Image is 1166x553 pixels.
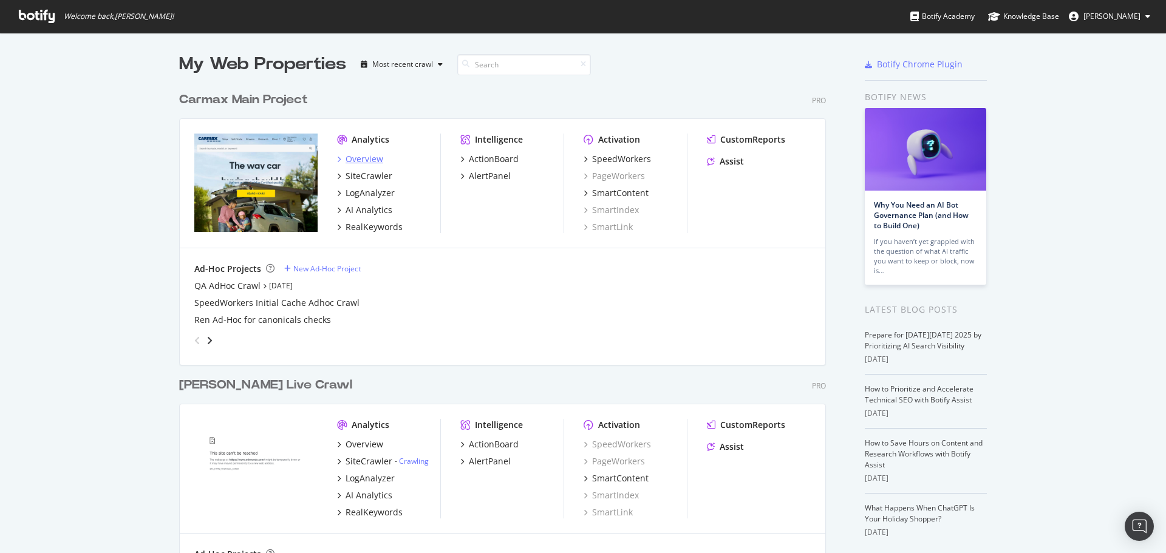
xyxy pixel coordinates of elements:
[346,221,403,233] div: RealKeywords
[469,170,511,182] div: AlertPanel
[598,419,640,431] div: Activation
[337,455,429,467] a: SiteCrawler- Crawling
[179,91,308,109] div: Carmax Main Project
[865,408,987,419] div: [DATE]
[877,58,963,70] div: Botify Chrome Plugin
[910,10,975,22] div: Botify Academy
[584,204,639,216] a: SmartIndex
[460,170,511,182] a: AlertPanel
[337,221,403,233] a: RealKeywords
[584,153,651,165] a: SpeedWorkers
[707,134,785,146] a: CustomReports
[337,204,392,216] a: AI Analytics
[584,489,639,501] a: SmartIndex
[460,153,519,165] a: ActionBoard
[865,90,987,104] div: Botify news
[346,170,392,182] div: SiteCrawler
[64,12,174,21] span: Welcome back, [PERSON_NAME] !
[399,456,429,466] a: Crawling
[592,187,649,199] div: SmartContent
[874,237,977,276] div: If you haven’t yet grappled with the question of what AI traffic you want to keep or block, now is…
[337,506,403,518] a: RealKeywords
[346,204,392,216] div: AI Analytics
[352,134,389,146] div: Analytics
[284,263,361,274] a: New Ad-Hoc Project
[1059,7,1160,26] button: [PERSON_NAME]
[598,134,640,146] div: Activation
[346,438,383,450] div: Overview
[194,419,318,517] img: edmunds.com
[720,134,785,146] div: CustomReports
[812,381,826,391] div: Pro
[179,52,346,76] div: My Web Properties
[874,200,969,231] a: Why You Need an AI Bot Governance Plan (and How to Build One)
[346,506,403,518] div: RealKeywords
[460,455,511,467] a: AlertPanel
[346,472,395,484] div: LogAnalyzer
[293,263,361,274] div: New Ad-Hoc Project
[337,153,383,165] a: Overview
[460,438,519,450] a: ActionBoard
[346,153,383,165] div: Overview
[337,489,392,501] a: AI Analytics
[469,153,519,165] div: ActionBoard
[205,334,214,347] div: angle-right
[988,10,1059,22] div: Knowledge Base
[865,354,987,365] div: [DATE]
[469,455,511,467] div: AlertPanel
[179,376,352,394] div: [PERSON_NAME] Live Crawl
[707,419,785,431] a: CustomReports
[584,438,651,450] a: SpeedWorkers
[194,263,261,275] div: Ad-Hoc Projects
[865,330,981,351] a: Prepare for [DATE][DATE] 2025 by Prioritizing AI Search Visibility
[194,280,261,292] a: QA AdHoc Crawl
[346,187,395,199] div: LogAnalyzer
[865,527,987,538] div: [DATE]
[720,419,785,431] div: CustomReports
[707,441,744,453] a: Assist
[372,61,433,68] div: Most recent crawl
[194,314,331,326] a: Ren Ad-Hoc for canonicals checks
[179,376,357,394] a: [PERSON_NAME] Live Crawl
[179,91,313,109] a: Carmax Main Project
[707,155,744,168] a: Assist
[337,187,395,199] a: LogAnalyzer
[592,153,651,165] div: SpeedWorkers
[584,472,649,484] a: SmartContent
[346,489,392,501] div: AI Analytics
[584,221,633,233] a: SmartLink
[584,187,649,199] a: SmartContent
[457,54,591,75] input: Search
[356,55,448,74] button: Most recent crawl
[812,95,826,106] div: Pro
[865,438,983,470] a: How to Save Hours on Content and Research Workflows with Botify Assist
[720,441,744,453] div: Assist
[1083,11,1140,21] span: DeAngelo Walls
[194,297,360,309] a: SpeedWorkers Initial Cache Adhoc Crawl
[337,438,383,450] a: Overview
[584,506,633,518] a: SmartLink
[346,455,392,467] div: SiteCrawler
[865,58,963,70] a: Botify Chrome Plugin
[352,419,389,431] div: Analytics
[475,419,523,431] div: Intelligence
[865,303,987,316] div: Latest Blog Posts
[189,331,205,350] div: angle-left
[269,280,293,291] a: [DATE]
[592,472,649,484] div: SmartContent
[584,170,645,182] a: PageWorkers
[865,473,987,484] div: [DATE]
[395,456,429,466] div: -
[865,384,973,405] a: How to Prioritize and Accelerate Technical SEO with Botify Assist
[584,455,645,467] a: PageWorkers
